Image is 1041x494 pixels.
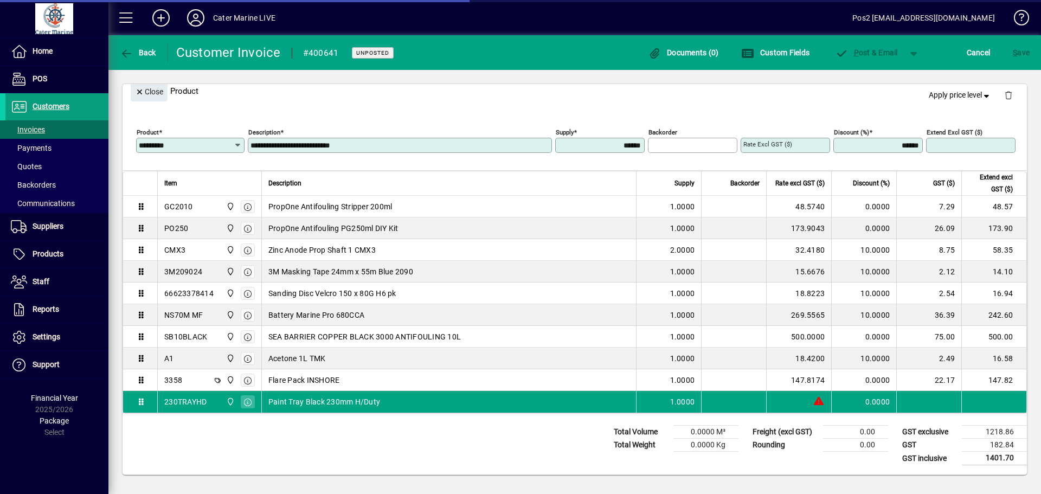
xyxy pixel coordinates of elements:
div: 3358 [164,375,182,386]
span: Documents (0) [648,48,719,57]
div: Product [123,71,1027,111]
td: Total Weight [608,439,673,452]
td: 10.0000 [831,261,896,283]
td: 8.75 [896,239,961,261]
span: Apply price level [929,89,992,101]
td: GST exclusive [897,426,962,439]
a: Knowledge Base [1006,2,1027,37]
button: Apply price level [924,86,996,105]
span: ost & Email [835,48,898,57]
span: Backorders [11,181,56,189]
app-page-header-button: Delete [995,90,1021,100]
td: 0.0000 M³ [673,426,738,439]
td: Total Volume [608,426,673,439]
td: 75.00 [896,326,961,348]
div: #400641 [303,44,339,62]
span: Quotes [11,162,42,171]
a: Communications [5,194,108,213]
mat-label: Supply [556,129,574,136]
td: 0.00 [823,426,888,439]
span: Cater Marine [223,374,236,386]
button: Post & Email [830,43,903,62]
td: 36.39 [896,304,961,326]
span: Settings [33,332,60,341]
td: 10.0000 [831,304,896,326]
td: 1218.86 [962,426,1027,439]
div: 147.8174 [773,375,825,386]
div: Cater Marine LIVE [213,9,275,27]
button: Documents (0) [646,43,722,62]
span: Unposted [356,49,389,56]
span: Flare Pack INSHORE [268,375,340,386]
td: Freight (excl GST) [747,426,823,439]
span: Paint Tray Black 230mm H/Duty [268,396,380,407]
div: 173.9043 [773,223,825,234]
span: Cancel [967,44,991,61]
a: Invoices [5,120,108,139]
span: Support [33,360,60,369]
div: 66623378414 [164,288,214,299]
div: Pos2 [EMAIL_ADDRESS][DOMAIN_NAME] [852,9,995,27]
span: Invoices [11,125,45,134]
a: Reports [5,296,108,323]
td: 0.0000 [831,369,896,391]
span: Cater Marine [223,201,236,213]
td: 10.0000 [831,283,896,304]
td: 26.09 [896,217,961,239]
span: Supply [674,177,695,189]
button: Close [131,82,168,101]
div: 32.4180 [773,245,825,255]
td: GST [897,439,962,452]
mat-label: Discount (%) [834,129,869,136]
span: 1.0000 [670,396,695,407]
span: Cater Marine [223,244,236,256]
span: Cater Marine [223,331,236,343]
td: 173.90 [961,217,1026,239]
span: Package [40,416,69,425]
span: 1.0000 [670,266,695,277]
td: 0.0000 [831,391,896,413]
span: Cater Marine [223,287,236,299]
a: Backorders [5,176,108,194]
div: 269.5565 [773,310,825,320]
mat-label: Extend excl GST ($) [927,129,982,136]
td: 7.29 [896,196,961,217]
div: PO250 [164,223,188,234]
td: 182.84 [962,439,1027,452]
td: GST inclusive [897,452,962,465]
mat-label: Rate excl GST ($) [743,140,792,148]
div: 18.4200 [773,353,825,364]
td: 2.49 [896,348,961,369]
span: Backorder [730,177,760,189]
div: CMX3 [164,245,185,255]
div: 230TRAYHD [164,396,207,407]
a: Quotes [5,157,108,176]
div: GC2010 [164,201,193,212]
span: Staff [33,277,49,286]
span: PropOne Antifouling Stripper 200ml [268,201,393,212]
span: P [854,48,859,57]
button: Cancel [964,43,993,62]
a: Home [5,38,108,65]
td: Rounding [747,439,823,452]
span: 1.0000 [670,353,695,364]
span: PropOne Antifouling PG250ml DIY Kit [268,223,399,234]
button: Delete [995,82,1021,108]
app-page-header-button: Back [108,43,168,62]
span: Close [135,83,163,101]
span: Battery Marine Pro 680CCA [268,310,364,320]
td: 1401.70 [962,452,1027,465]
td: 0.0000 [831,196,896,217]
td: 58.35 [961,239,1026,261]
span: Payments [11,144,52,152]
span: 1.0000 [670,201,695,212]
span: SEA BARRIER COPPER BLACK 3000 ANTIFOULING 10L [268,331,461,342]
a: Payments [5,139,108,157]
span: Products [33,249,63,258]
span: Discount (%) [853,177,890,189]
span: 2.0000 [670,245,695,255]
button: Profile [178,8,213,28]
span: Home [33,47,53,55]
span: ave [1013,44,1030,61]
div: SB10BLACK [164,331,207,342]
